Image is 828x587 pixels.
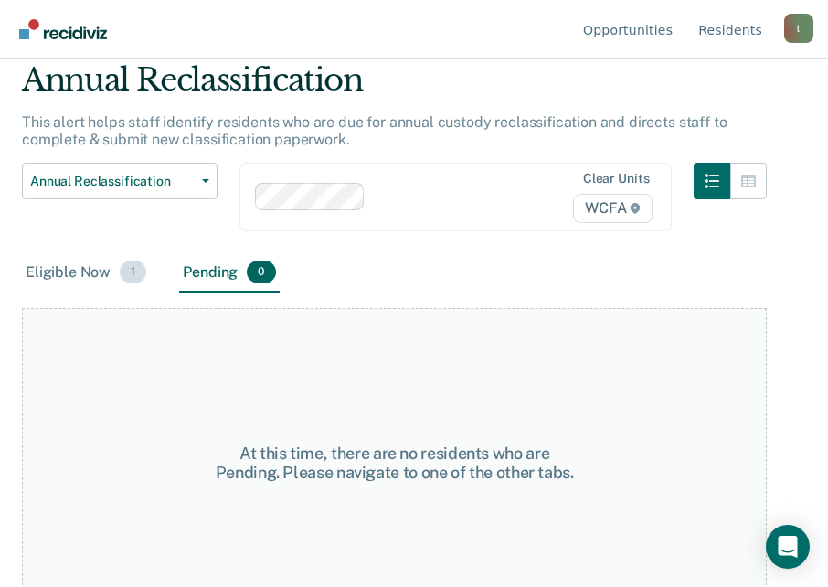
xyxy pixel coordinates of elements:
[573,194,653,223] span: WCFA
[784,14,813,43] div: l
[766,525,810,569] div: Open Intercom Messenger
[583,171,650,187] div: Clear units
[784,14,813,43] button: Profile dropdown button
[22,253,150,293] div: Eligible Now1
[22,113,727,148] p: This alert helps staff identify residents who are due for annual custody reclassification and dir...
[30,174,195,189] span: Annual Reclassification
[22,163,218,199] button: Annual Reclassification
[208,443,580,483] div: At this time, there are no residents who are Pending. Please navigate to one of the other tabs.
[247,261,275,284] span: 0
[120,261,146,284] span: 1
[19,19,107,39] img: Recidiviz
[22,61,767,113] div: Annual Reclassification
[179,253,279,293] div: Pending0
